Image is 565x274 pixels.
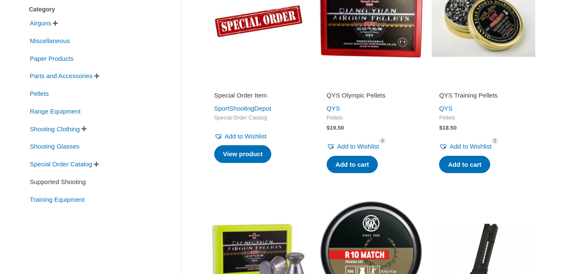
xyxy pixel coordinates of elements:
[29,125,81,132] a: Shooting Clothing
[29,72,93,79] a: Parts and Accessories
[214,91,303,100] h2: Special Order Item
[439,156,490,174] a: Add to cart: “QYS Training Pellets”
[29,37,71,44] a: Miscellaneous
[29,178,87,185] a: Supported Shooting
[439,105,453,112] a: QYS
[439,79,528,90] iframe: Customer reviews powered by Trustpilot
[214,91,303,103] a: Special Order Item
[29,139,81,154] span: Shooting Glasses
[29,3,156,16] div: Category
[439,91,528,100] h2: QYS Training Pellets
[225,133,267,140] span: Add to Wishlist
[327,91,415,103] a: QYS Olympic Pellets
[29,122,81,136] span: Shooting Clothing
[439,141,491,152] a: Add to Wishlist
[29,104,82,119] span: Range Equipment
[491,138,498,144] span: 2
[29,193,86,207] span: Training Equipment
[29,34,71,48] span: Miscellaneous
[29,90,50,97] a: Pellets
[29,87,50,101] span: Pellets
[29,107,82,114] a: Range Equipment
[327,79,415,90] iframe: Customer reviews powered by Trustpilot
[29,69,93,83] span: Parts and Accessories
[29,52,74,66] span: Paper Products
[53,20,58,26] span: 
[327,105,340,112] a: QYS
[327,125,344,131] bdi: 19.50
[337,143,379,150] span: Add to Wishlist
[29,160,93,167] a: Special Order Catalog
[214,114,303,122] span: Special Order Catalog
[94,161,99,167] span: 
[439,114,528,122] span: Pellets
[439,91,528,103] a: QYS Training Pellets
[29,142,81,149] a: Shooting Glasses
[327,114,415,122] span: Pellets
[29,19,52,26] a: Airguns
[29,157,93,171] span: Special Order Catalog
[29,54,74,61] a: Paper Products
[327,141,379,152] a: Add to Wishlist
[439,125,456,131] bdi: 18.50
[214,130,267,142] a: Add to Wishlist
[214,105,271,112] a: SportShootingDepot
[82,126,87,132] span: 
[327,91,415,100] h2: QYS Olympic Pellets
[214,79,303,90] iframe: Customer reviews powered by Trustpilot
[327,156,378,174] a: Add to cart: “QYS Olympic Pellets”
[29,175,87,189] span: Supported Shooting
[379,138,386,144] span: 4
[94,73,99,79] span: 
[450,143,491,150] span: Add to Wishlist
[327,125,330,131] span: $
[29,195,86,202] a: Training Equipment
[29,16,52,30] span: Airguns
[439,125,442,131] span: $
[214,145,272,163] a: Read more about “Special Order Item”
